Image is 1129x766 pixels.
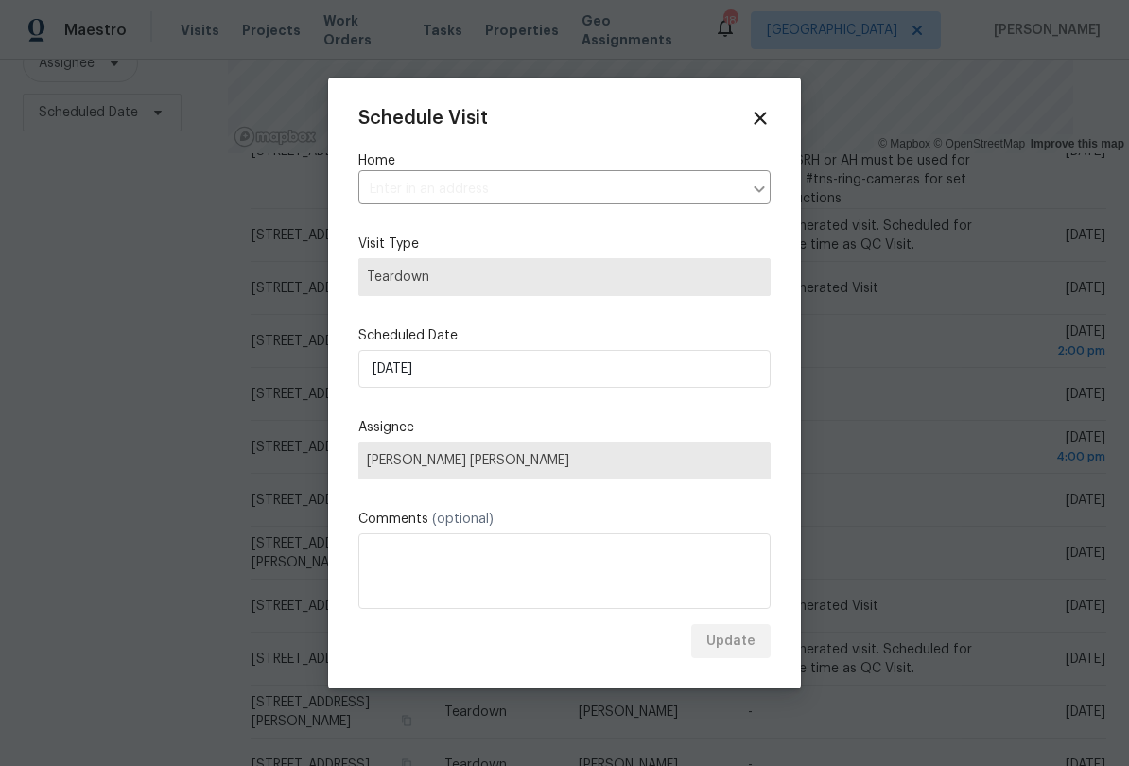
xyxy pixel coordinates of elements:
[358,235,771,253] label: Visit Type
[358,510,771,529] label: Comments
[358,418,771,437] label: Assignee
[358,350,771,388] input: M/D/YYYY
[750,108,771,129] span: Close
[367,268,762,287] span: Teardown
[432,513,494,526] span: (optional)
[358,109,488,128] span: Schedule Visit
[358,175,742,204] input: Enter in an address
[358,151,771,170] label: Home
[358,326,771,345] label: Scheduled Date
[367,453,762,468] span: [PERSON_NAME] [PERSON_NAME]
